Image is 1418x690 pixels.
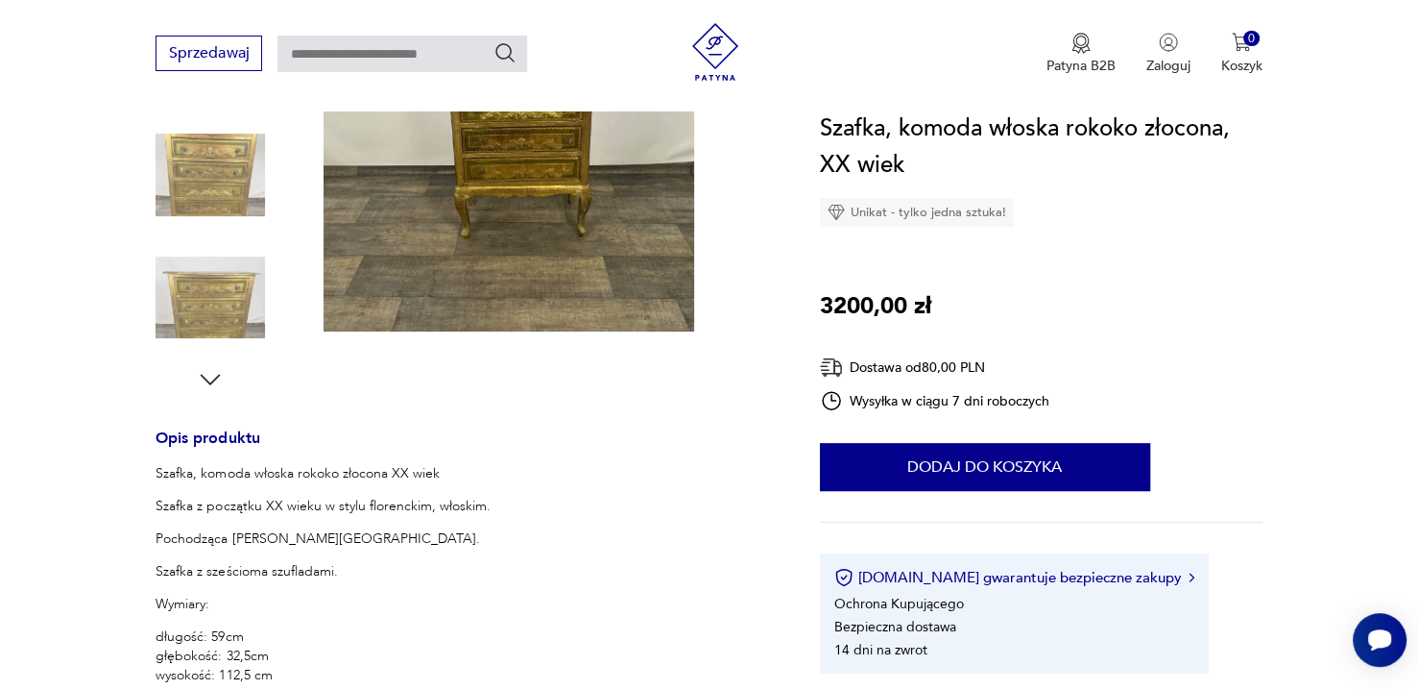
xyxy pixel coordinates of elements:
[156,530,605,549] p: Pochodząca [PERSON_NAME][GEOGRAPHIC_DATA].
[820,443,1150,491] button: Dodaj do koszyka
[834,568,1194,587] button: [DOMAIN_NAME] gwarantuje bezpieczne zakupy
[834,568,853,587] img: Ikona certyfikatu
[156,628,605,685] p: długość: 59cm głębokość: 32,5cm wysokość: 112,5 cm
[1353,613,1406,667] iframe: Smartsupp widget button
[156,464,605,483] p: Szafka, komoda włoska rokoko złocona XX wiek
[1189,573,1194,582] img: Ikona strzałki w prawo
[1221,33,1262,75] button: 0Koszyk
[156,595,605,614] p: Wymiary:
[1146,57,1190,75] p: Zaloguj
[493,41,517,64] button: Szukaj
[686,23,744,81] img: Patyna - sklep z meblami i dekoracjami vintage
[1046,57,1116,75] p: Patyna B2B
[820,111,1262,184] h1: Szafka, komoda włoska rokoko złocona, XX wiek
[1159,33,1178,52] img: Ikonka użytkownika
[820,198,1014,227] div: Unikat - tylko jedna sztuka!
[156,48,262,62] a: Sprzedawaj
[1046,33,1116,75] a: Ikona medaluPatyna B2B
[834,618,956,636] li: Bezpieczna dostawa
[156,243,265,353] img: Zdjęcie produktu Szafka, komoda włoska rokoko złocona, XX wiek
[828,204,845,221] img: Ikona diamentu
[156,562,605,581] p: Szafka z sześcioma szufladami.
[820,288,931,325] p: 3200,00 zł
[834,641,927,659] li: 14 dni na zwrot
[1221,57,1262,75] p: Koszyk
[1046,33,1116,75] button: Patyna B2B
[820,389,1050,412] div: Wysyłka w ciągu 7 dni roboczych
[1243,31,1260,47] div: 0
[834,595,964,613] li: Ochrona Kupującego
[156,120,265,230] img: Zdjęcie produktu Szafka, komoda włoska rokoko złocona, XX wiek
[156,432,773,464] h3: Opis produktu
[156,497,605,516] p: Szafka z początku XX wieku w stylu florenckim, włoskim.
[1146,33,1190,75] button: Zaloguj
[820,356,1050,380] div: Dostawa od 80,00 PLN
[820,356,843,380] img: Ikona dostawy
[1071,33,1091,54] img: Ikona medalu
[1232,33,1251,52] img: Ikona koszyka
[156,36,262,71] button: Sprzedawaj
